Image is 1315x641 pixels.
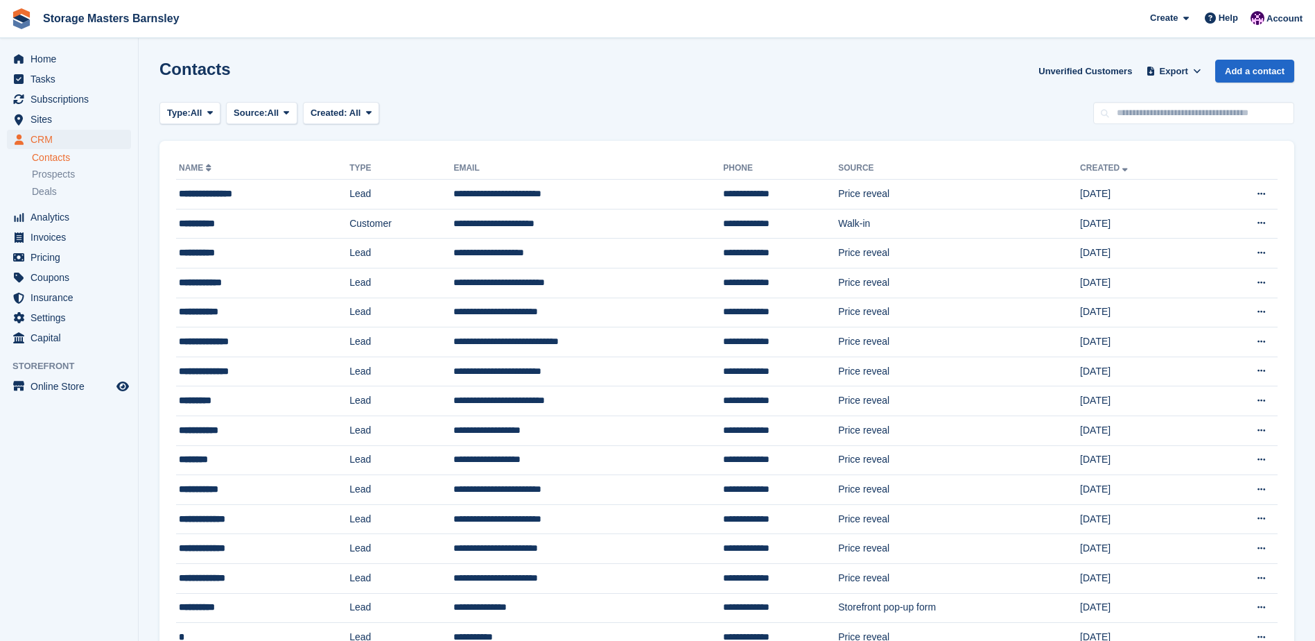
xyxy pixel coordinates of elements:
span: Capital [31,328,114,348]
a: Name [179,163,214,173]
td: Walk-in [838,209,1080,239]
td: Price reveal [838,504,1080,534]
span: Created: [311,108,347,118]
td: [DATE] [1080,534,1205,564]
td: [DATE] [1080,209,1205,239]
img: Louise Masters [1251,11,1264,25]
td: Price reveal [838,445,1080,475]
a: Prospects [32,167,131,182]
span: Export [1160,65,1188,78]
th: Type [349,157,453,180]
td: [DATE] [1080,239,1205,268]
a: menu [7,49,131,69]
span: Invoices [31,228,114,247]
span: Prospects [32,168,75,181]
span: CRM [31,130,114,149]
td: Lead [349,563,453,593]
a: menu [7,308,131,327]
td: Lead [349,386,453,416]
span: Analytics [31,207,114,227]
td: Price reveal [838,534,1080,564]
td: Lead [349,327,453,357]
td: Price reveal [838,416,1080,445]
span: Pricing [31,248,114,267]
td: Lead [349,534,453,564]
a: menu [7,377,131,396]
td: [DATE] [1080,475,1205,505]
span: Help [1219,11,1238,25]
a: menu [7,288,131,307]
th: Phone [723,157,838,180]
span: Account [1266,12,1303,26]
td: [DATE] [1080,563,1205,593]
a: Created [1080,163,1131,173]
a: Preview store [114,378,131,395]
td: Storefront pop-up form [838,593,1080,623]
span: Source: [234,106,267,120]
td: [DATE] [1080,386,1205,416]
td: [DATE] [1080,327,1205,357]
td: Price reveal [838,298,1080,327]
span: Deals [32,185,57,198]
a: menu [7,248,131,267]
span: Home [31,49,114,69]
a: menu [7,207,131,227]
span: Online Store [31,377,114,396]
a: menu [7,110,131,129]
button: Source: All [226,102,297,125]
td: [DATE] [1080,416,1205,445]
td: [DATE] [1080,357,1205,386]
td: [DATE] [1080,298,1205,327]
span: All [349,108,361,118]
a: Deals [32,185,131,199]
td: Lead [349,593,453,623]
span: Settings [31,308,114,327]
td: Customer [349,209,453,239]
td: Lead [349,180,453,210]
span: Coupons [31,268,114,287]
span: Insurance [31,288,114,307]
img: stora-icon-8386f47178a22dfd0bd8f6a31ec36ba5ce8667c1dd55bd0f319d3a0aa187defe.svg [11,8,32,29]
td: [DATE] [1080,593,1205,623]
td: Lead [349,475,453,505]
button: Export [1143,60,1204,83]
td: [DATE] [1080,504,1205,534]
span: Subscriptions [31,89,114,109]
a: menu [7,69,131,89]
td: [DATE] [1080,180,1205,210]
a: menu [7,130,131,149]
td: Lead [349,298,453,327]
span: Tasks [31,69,114,89]
td: Lead [349,504,453,534]
a: menu [7,89,131,109]
th: Source [838,157,1080,180]
td: Lead [349,239,453,268]
td: Price reveal [838,563,1080,593]
a: menu [7,328,131,348]
span: Type: [167,106,191,120]
a: menu [7,268,131,287]
span: Storefront [12,359,138,373]
button: Created: All [303,102,379,125]
td: Lead [349,268,453,298]
td: Price reveal [838,386,1080,416]
td: Price reveal [838,239,1080,268]
th: Email [453,157,723,180]
td: Price reveal [838,327,1080,357]
td: Lead [349,357,453,386]
span: All [268,106,279,120]
td: Price reveal [838,357,1080,386]
td: [DATE] [1080,445,1205,475]
td: Lead [349,416,453,445]
td: [DATE] [1080,268,1205,298]
button: Type: All [159,102,220,125]
a: Add a contact [1215,60,1294,83]
span: Sites [31,110,114,129]
span: All [191,106,202,120]
td: Price reveal [838,475,1080,505]
a: Unverified Customers [1033,60,1138,83]
a: Storage Masters Barnsley [37,7,185,30]
h1: Contacts [159,60,231,78]
a: Contacts [32,151,131,164]
a: menu [7,228,131,247]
